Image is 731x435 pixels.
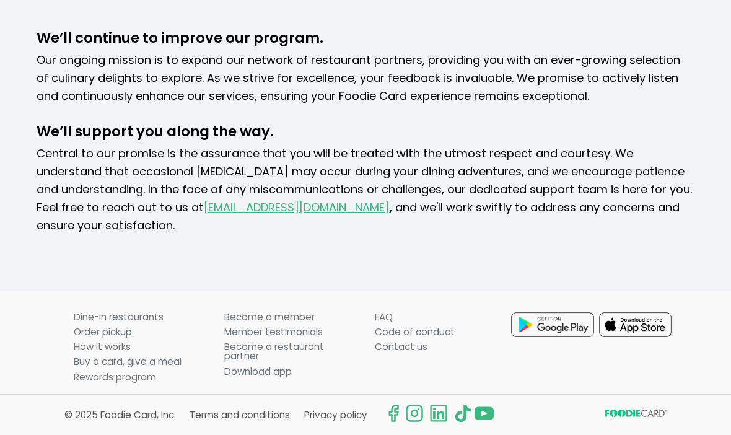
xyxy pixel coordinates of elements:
[204,200,390,215] a: [EMAIL_ADDRESS][DOMAIN_NAME]
[74,309,206,324] a: Dine-in restaurants
[74,324,206,339] a: Order pickup
[429,404,448,423] img: linkedin.svg
[37,145,694,234] p: Central to our promise is the assurance that you will be treated with the utmost respect and cour...
[304,404,367,426] a: Privacy policy
[224,340,356,364] a: Become a restaurant partner
[190,404,290,426] a: Terms and conditions
[37,121,694,142] div: We’ll support you along the way.
[605,410,667,421] svg: FoodieCard
[453,404,472,423] img: tiktok.svg
[375,324,507,339] a: Code of conduct
[224,364,356,379] a: Download app
[224,309,356,324] a: Become a member
[64,404,176,426] p: © 2025 Foodie Card, Inc.
[384,404,403,423] svg: check us out on facebook
[475,404,493,423] img: youtube.svg
[74,340,206,354] a: How it works
[74,369,206,384] a: Rewards program
[375,309,507,324] a: FAQ
[375,340,507,354] a: Contact us
[37,27,694,48] div: We’ll continue to improve our program.
[224,324,356,339] a: Member testimonials
[74,354,206,369] a: Buy a card, give a meal
[37,51,694,105] p: Our ongoing mission is to expand our network of restaurant partners, providing you with an ever-g...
